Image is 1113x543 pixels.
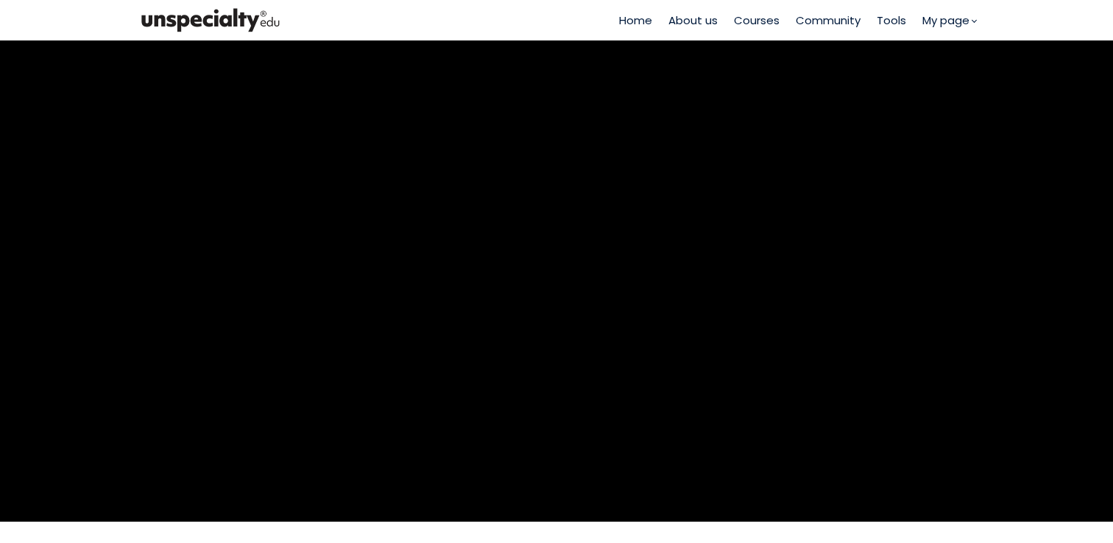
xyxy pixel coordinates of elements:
[796,12,861,29] a: Community
[668,12,718,29] a: About us
[619,12,652,29] a: Home
[734,12,780,29] a: Courses
[922,12,969,29] span: My page
[877,12,906,29] a: Tools
[137,5,284,35] img: bc390a18feecddb333977e298b3a00a1.png
[922,12,976,29] a: My page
